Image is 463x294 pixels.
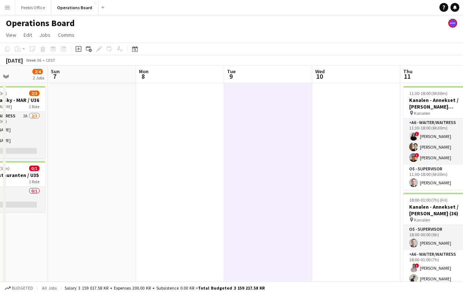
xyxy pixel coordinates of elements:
[29,179,39,184] span: 1 Role
[24,32,32,38] span: Edit
[33,75,44,81] div: 2 Jobs
[226,72,236,81] span: 9
[6,32,16,38] span: View
[6,57,23,64] div: [DATE]
[138,72,149,81] span: 8
[403,68,412,75] span: Thu
[415,132,419,136] span: !
[50,72,60,81] span: 7
[39,32,51,38] span: Jobs
[415,153,419,157] span: !
[414,217,430,223] span: Kanalen
[15,0,51,15] button: Peebls Office
[448,19,457,28] app-user-avatar: Support Team
[51,68,60,75] span: Sun
[51,0,98,15] button: Operations Board
[29,104,39,109] span: 1 Role
[41,285,58,291] span: All jobs
[3,30,19,40] a: View
[314,72,325,81] span: 10
[402,72,412,81] span: 11
[227,68,236,75] span: Tue
[29,166,39,171] span: 0/1
[32,69,43,74] span: 2/4
[409,91,448,96] span: 11:30-18:00 (6h30m)
[65,285,265,291] div: Salary 3 159 017.58 KR + Expenses 200.00 KR + Subsistence 0.00 KR =
[198,285,265,291] span: Total Budgeted 3 159 217.58 KR
[409,197,448,203] span: 18:00-01:00 (7h) (Fri)
[414,110,430,116] span: Kanalen
[415,263,419,268] span: !
[6,18,75,29] h1: Operations Board
[24,57,43,63] span: Week 36
[58,32,74,38] span: Comms
[55,30,77,40] a: Comms
[46,57,55,63] div: CEST
[4,284,34,292] button: Budgeted
[12,286,33,291] span: Budgeted
[139,68,149,75] span: Mon
[36,30,53,40] a: Jobs
[21,30,35,40] a: Edit
[315,68,325,75] span: Wed
[29,91,39,96] span: 2/3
